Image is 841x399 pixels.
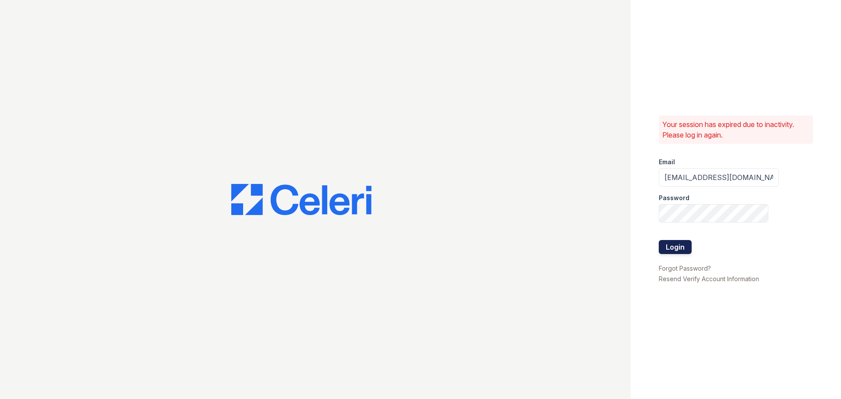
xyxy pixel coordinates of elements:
[659,265,711,272] a: Forgot Password?
[659,158,675,166] label: Email
[659,275,759,282] a: Resend Verify Account Information
[659,240,692,254] button: Login
[659,194,689,202] label: Password
[662,119,809,140] p: Your session has expired due to inactivity. Please log in again.
[231,184,371,215] img: CE_Logo_Blue-a8612792a0a2168367f1c8372b55b34899dd931a85d93a1a3d3e32e68fde9ad4.png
